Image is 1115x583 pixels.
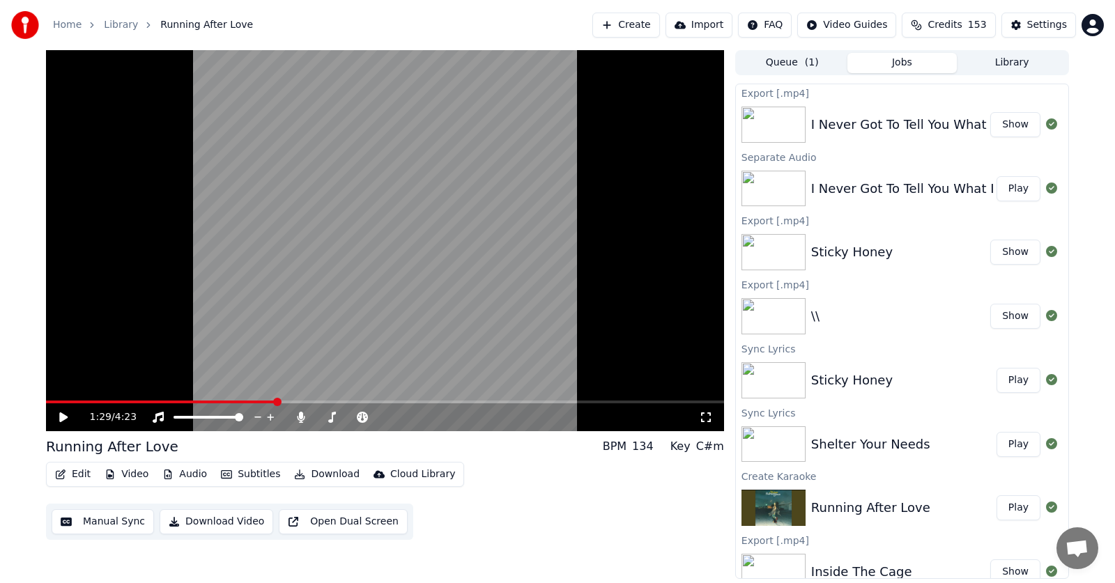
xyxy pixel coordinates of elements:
[736,84,1068,101] div: Export [.mp4]
[696,438,724,455] div: C#m
[115,410,137,424] span: 4:23
[53,18,82,32] a: Home
[736,467,1068,484] div: Create Karaoke
[811,562,912,582] div: Inside The Cage
[632,438,654,455] div: 134
[902,13,995,38] button: Credits153
[811,498,930,518] div: Running After Love
[90,410,123,424] div: /
[592,13,660,38] button: Create
[279,509,408,534] button: Open Dual Screen
[1056,527,1098,569] div: Open chat
[390,467,455,481] div: Cloud Library
[736,531,1068,548] div: Export [.mp4]
[737,53,847,73] button: Queue
[847,53,958,73] button: Jobs
[603,438,626,455] div: BPM
[997,176,1040,201] button: Play
[1001,13,1076,38] button: Settings
[990,240,1040,265] button: Show
[53,18,253,32] nav: breadcrumb
[215,465,286,484] button: Subtitles
[811,115,1063,134] div: I Never Got To Tell You What I Wanted To
[160,509,273,534] button: Download Video
[99,465,154,484] button: Video
[736,212,1068,228] div: Export [.mp4]
[797,13,896,38] button: Video Guides
[805,56,819,70] span: ( 1 )
[11,11,39,39] img: youka
[990,112,1040,137] button: Show
[811,306,820,326] div: \\
[1027,18,1067,32] div: Settings
[289,465,365,484] button: Download
[736,404,1068,421] div: Sync Lyrics
[736,340,1068,357] div: Sync Lyrics
[666,13,732,38] button: Import
[811,242,893,262] div: Sticky Honey
[104,18,138,32] a: Library
[928,18,962,32] span: Credits
[997,368,1040,393] button: Play
[49,465,96,484] button: Edit
[811,371,893,390] div: Sticky Honey
[968,18,987,32] span: 153
[736,148,1068,165] div: Separate Audio
[46,437,178,456] div: Running After Love
[997,495,1040,520] button: Play
[157,465,213,484] button: Audio
[90,410,111,424] span: 1:29
[811,179,1063,199] div: I Never Got To Tell You What I Wanted To
[160,18,253,32] span: Running After Love
[990,304,1040,329] button: Show
[738,13,792,38] button: FAQ
[957,53,1067,73] button: Library
[736,276,1068,293] div: Export [.mp4]
[670,438,691,455] div: Key
[52,509,154,534] button: Manual Sync
[997,432,1040,457] button: Play
[811,435,930,454] div: Shelter Your Needs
